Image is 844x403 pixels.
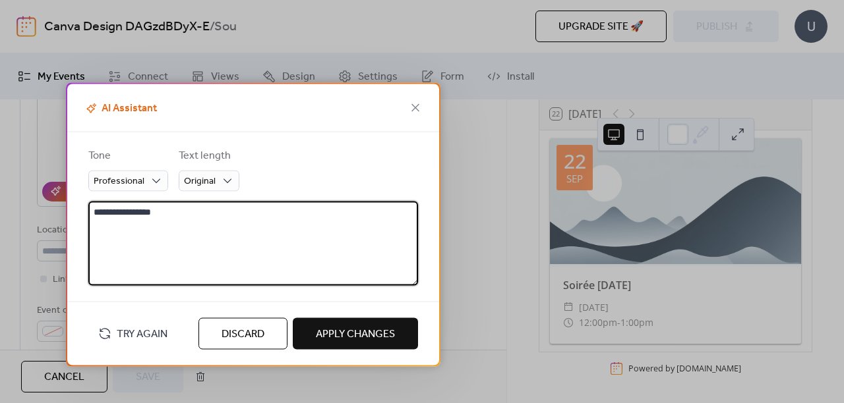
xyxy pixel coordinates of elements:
[179,148,237,164] div: Text length
[88,148,166,164] div: Tone
[94,173,144,190] span: Professional
[88,322,177,346] button: Try Again
[222,327,264,342] span: Discard
[117,327,167,342] span: Try Again
[198,318,287,350] button: Discard
[184,173,216,190] span: Original
[316,327,395,342] span: Apply Changes
[293,318,418,350] button: Apply Changes
[83,101,157,117] span: AI Assistant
